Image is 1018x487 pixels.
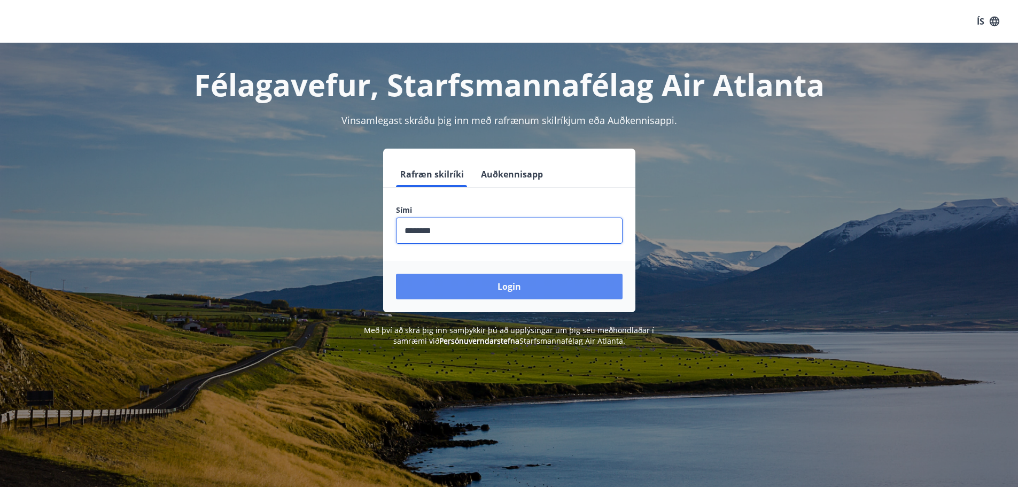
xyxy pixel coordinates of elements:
[439,336,519,346] a: Persónuverndarstefna
[341,114,677,127] span: Vinsamlegast skráðu þig inn með rafrænum skilríkjum eða Auðkennisappi.
[477,161,547,187] button: Auðkennisapp
[396,274,623,299] button: Login
[396,161,468,187] button: Rafræn skilríki
[396,205,623,215] label: Sími
[137,64,881,105] h1: Félagavefur, Starfsmannafélag Air Atlanta
[971,12,1005,31] button: ÍS
[364,325,654,346] span: Með því að skrá þig inn samþykkir þú að upplýsingar um þig séu meðhöndlaðar í samræmi við Starfsm...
